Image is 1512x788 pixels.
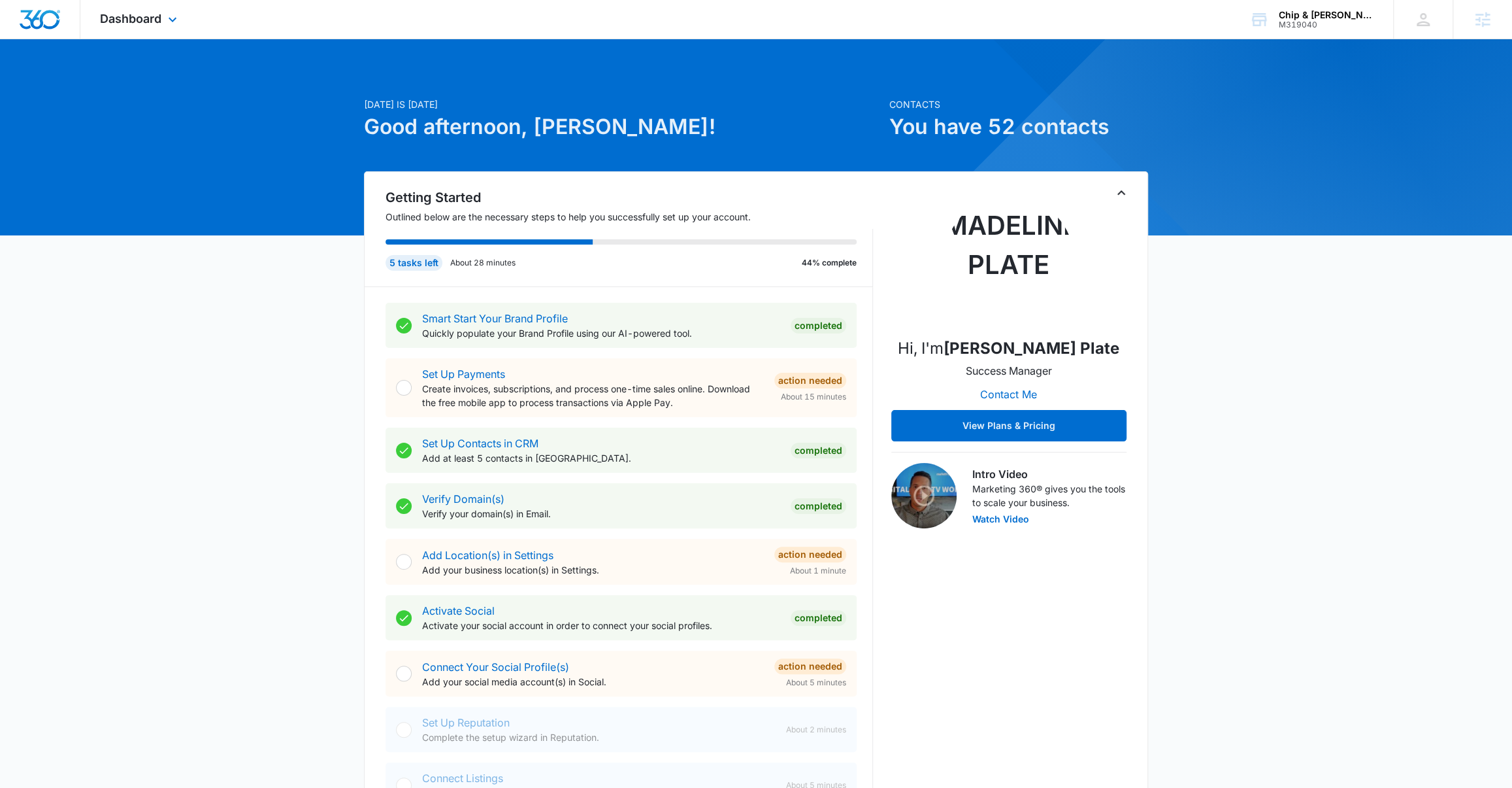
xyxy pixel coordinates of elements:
p: Add your social media account(s) in Social. [422,675,764,689]
div: account id [1279,20,1374,29]
a: Activate Social [422,604,495,617]
p: Contacts [889,97,1148,111]
a: Add Location(s) in Settings [422,549,553,562]
p: Success Manager [966,363,1052,379]
p: Add at least 5 contacts in [GEOGRAPHIC_DATA]. [422,451,780,465]
div: Completed [791,610,846,626]
button: View Plans & Pricing [891,410,1126,441]
h3: Intro Video [972,466,1126,482]
p: Add your business location(s) in Settings. [422,563,764,577]
a: Set Up Contacts in CRM [422,437,538,450]
p: Quickly populate your Brand Profile using our AI-powered tool. [422,326,780,340]
p: About 28 minutes [450,257,516,269]
div: Completed [791,318,846,334]
span: About 1 minute [790,565,846,577]
img: Intro Video [891,463,957,528]
a: Connect Your Social Profile(s) [422,660,569,674]
p: Create invoices, subscriptions, and process one-time sales online. Download the free mobile app t... [422,382,764,409]
img: Madeline Plate [944,196,1074,326]
button: Toggle Collapse [1113,185,1129,201]
div: account name [1279,10,1374,20]
div: 5 tasks left [386,255,442,271]
span: About 5 minutes [786,677,846,689]
p: Hi, I'm [898,337,1120,360]
a: Smart Start Your Brand Profile [422,312,568,325]
span: About 15 minutes [781,391,846,403]
p: Marketing 360® gives you the tools to scale your business. [972,482,1126,509]
h2: Getting Started [386,188,873,207]
a: Verify Domain(s) [422,492,504,505]
p: 44% complete [802,257,857,269]
p: Activate your social account in order to connect your social profiles. [422,619,780,632]
div: Action Needed [774,373,846,388]
h1: You have 52 contacts [889,111,1148,143]
p: Complete the setup wizard in Reputation. [422,730,776,744]
a: Set Up Payments [422,368,505,381]
div: Completed [791,443,846,458]
span: Dashboard [100,12,161,26]
div: Completed [791,498,846,514]
h1: Good afternoon, [PERSON_NAME]! [364,111,881,143]
p: [DATE] is [DATE] [364,97,881,111]
button: Contact Me [968,379,1051,410]
button: Watch Video [972,515,1029,524]
div: Action Needed [774,547,846,562]
span: About 2 minutes [786,724,846,736]
strong: [PERSON_NAME] Plate [944,339,1120,358]
p: Outlined below are the necessary steps to help you successfully set up your account. [386,210,873,224]
p: Verify your domain(s) in Email. [422,507,780,521]
div: Action Needed [774,659,846,674]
